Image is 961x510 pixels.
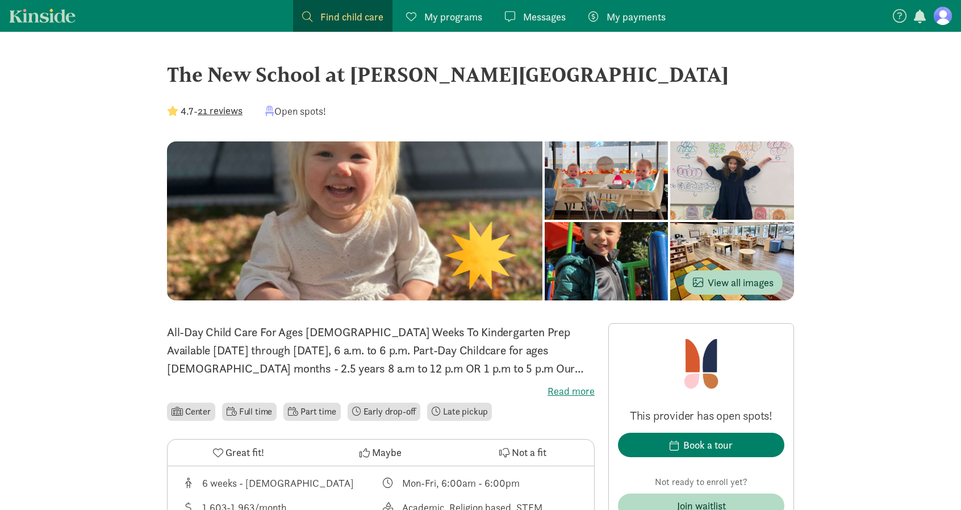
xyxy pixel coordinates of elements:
[693,275,774,290] span: View all images
[618,475,784,489] p: Not ready to enroll yet?
[684,270,783,295] button: View all images
[265,103,326,119] div: Open spots!
[202,475,354,491] div: 6 weeks - [DEMOGRAPHIC_DATA]
[381,475,581,491] div: Class schedule
[618,408,784,424] p: This provider has open spots!
[372,445,402,460] span: Maybe
[167,384,595,398] label: Read more
[198,103,243,118] button: 21 reviews
[181,104,194,118] strong: 4.7
[523,9,566,24] span: Messages
[167,59,794,90] div: The New School at [PERSON_NAME][GEOGRAPHIC_DATA]
[618,433,784,457] button: Book a tour
[310,440,452,466] button: Maybe
[452,440,594,466] button: Not a fit
[348,403,421,421] li: Early drop-off
[683,437,733,453] div: Book a tour
[671,333,730,394] img: Provider logo
[167,403,215,421] li: Center
[424,9,482,24] span: My programs
[9,9,76,23] a: Kinside
[168,440,310,466] button: Great fit!
[225,445,264,460] span: Great fit!
[402,475,520,491] div: Mon-Fri, 6:00am - 6:00pm
[222,403,277,421] li: Full time
[512,445,546,460] span: Not a fit
[607,9,666,24] span: My payments
[320,9,383,24] span: Find child care
[427,403,492,421] li: Late pickup
[181,475,381,491] div: Age range for children that this provider cares for
[283,403,340,421] li: Part time
[167,323,595,378] p: All-Day Child Care For Ages [DEMOGRAPHIC_DATA] Weeks To Kindergarten Prep Available [DATE] throug...
[167,103,243,119] div: -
